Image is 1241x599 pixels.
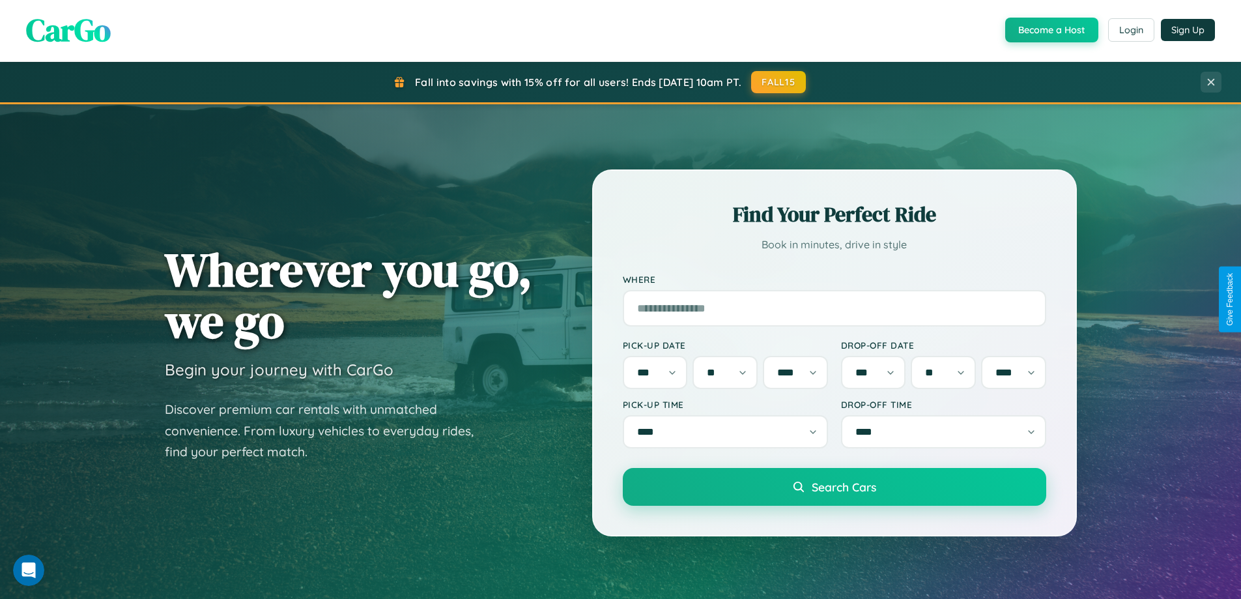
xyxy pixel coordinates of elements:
label: Where [623,274,1046,285]
p: Discover premium car rentals with unmatched convenience. From luxury vehicles to everyday rides, ... [165,399,491,463]
button: Search Cars [623,468,1046,506]
iframe: Intercom live chat [13,555,44,586]
button: Login [1108,18,1154,42]
label: Pick-up Time [623,399,828,410]
button: FALL15 [751,71,806,93]
span: Fall into savings with 15% off for all users! Ends [DATE] 10am PT. [415,76,741,89]
label: Drop-off Time [841,399,1046,410]
button: Become a Host [1005,18,1098,42]
h1: Wherever you go, we go [165,244,532,347]
h2: Find Your Perfect Ride [623,200,1046,229]
span: CarGo [26,8,111,51]
button: Sign Up [1161,19,1215,41]
div: Give Feedback [1225,273,1234,326]
span: Search Cars [812,480,876,494]
p: Book in minutes, drive in style [623,235,1046,254]
h3: Begin your journey with CarGo [165,360,393,379]
label: Pick-up Date [623,340,828,351]
label: Drop-off Date [841,340,1046,351]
